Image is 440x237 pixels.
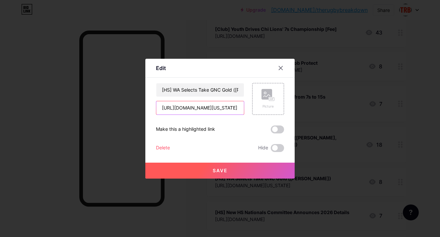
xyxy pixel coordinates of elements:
input: Title [156,83,244,97]
div: Delete [156,144,170,152]
button: Save [145,163,295,179]
input: URL [156,101,244,115]
div: Make this a highlighted link [156,125,215,133]
span: Hide [258,144,268,152]
div: Edit [156,64,166,72]
span: Save [213,168,228,173]
div: Picture [261,104,275,109]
